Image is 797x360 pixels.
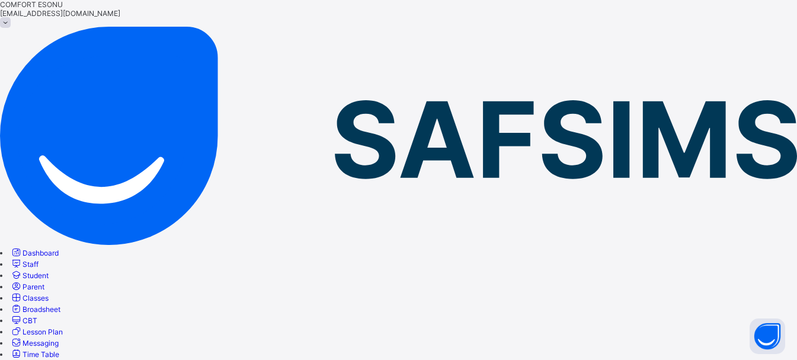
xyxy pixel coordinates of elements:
a: Dashboard [10,249,59,257]
button: Open asap [750,318,785,354]
a: Classes [10,294,49,302]
a: Broadsheet [10,305,60,314]
a: CBT [10,316,37,325]
a: Messaging [10,339,59,348]
span: Staff [23,260,39,269]
a: Lesson Plan [10,327,63,336]
span: CBT [23,316,37,325]
a: Time Table [10,350,59,359]
span: Classes [23,294,49,302]
span: Lesson Plan [23,327,63,336]
span: Parent [23,282,44,291]
span: Student [23,271,49,280]
span: Messaging [23,339,59,348]
a: Staff [10,260,39,269]
a: Student [10,271,49,280]
span: Broadsheet [23,305,60,314]
span: Time Table [23,350,59,359]
a: Parent [10,282,44,291]
span: Dashboard [23,249,59,257]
